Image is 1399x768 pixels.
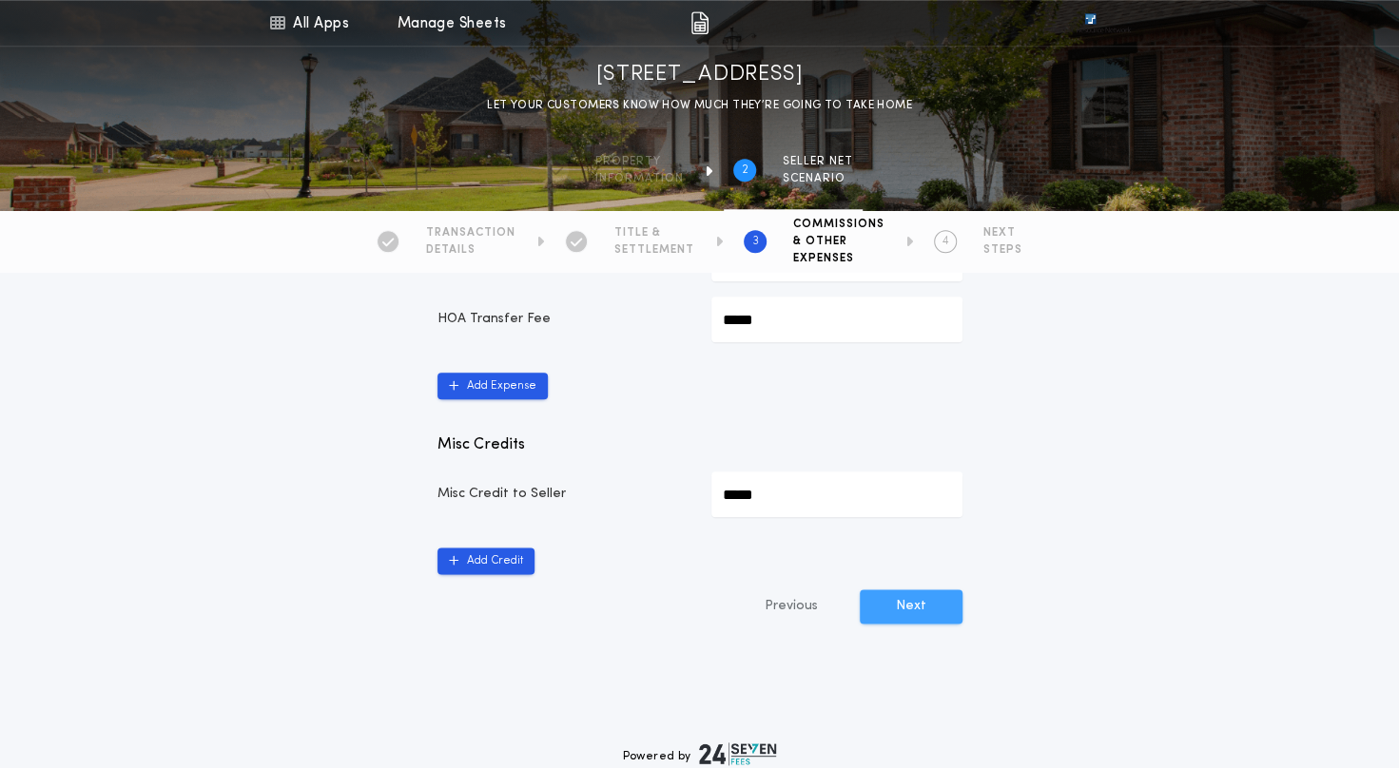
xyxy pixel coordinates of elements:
span: STEPS [983,242,1022,258]
span: TRANSACTION [426,225,515,240]
span: SETTLEMENT [614,242,694,258]
img: img [690,11,709,34]
span: information [595,171,684,186]
div: Powered by [623,742,777,765]
button: Add Expense [437,373,548,399]
button: Add Credit [437,547,534,574]
span: EXPENSES [793,251,884,266]
h1: [STREET_ADDRESS] [596,60,804,90]
span: SCENARIO [783,171,853,186]
p: Misc Credit to Seller [437,485,689,504]
h2: 4 [942,234,949,249]
p: Misc Credits [437,433,962,456]
span: NEXT [983,225,1022,240]
h2: 3 [752,234,759,249]
span: TITLE & [614,225,694,240]
img: vs-icon [1050,13,1130,32]
button: Previous [727,589,856,624]
span: COMMISSIONS [793,217,884,232]
button: Next [860,589,962,624]
span: DETAILS [426,242,515,258]
span: & OTHER [793,234,884,249]
p: LET YOUR CUSTOMERS KNOW HOW MUCH THEY’RE GOING TO TAKE HOME [487,96,912,115]
h2: 2 [742,163,748,178]
span: Property [595,154,684,169]
p: HOA Transfer Fee [437,310,689,329]
span: SELLER NET [783,154,853,169]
